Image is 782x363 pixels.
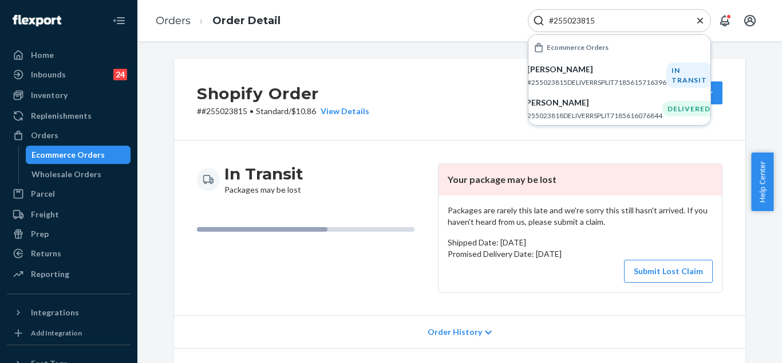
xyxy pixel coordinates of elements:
div: Prep [31,228,49,240]
a: Inbounds24 [7,65,131,84]
a: Inventory [7,86,131,104]
button: Submit Lost Claim [624,260,713,283]
div: Packages may be lost [224,163,303,196]
div: Ecommerce Orders [31,149,105,161]
div: Orders [31,130,58,141]
div: Parcel [31,188,55,200]
a: Freight [7,205,131,224]
div: DELIVERED [662,101,716,116]
a: Orders [7,126,131,145]
div: Freight [31,209,59,220]
div: Wholesale Orders [31,169,101,180]
p: # #255023815 / $10.86 [197,106,369,117]
header: Your package may be lost [439,164,722,196]
img: Flexport logo [13,15,61,26]
a: Add Integration [7,326,131,340]
span: Standard [256,106,289,116]
div: Inventory [31,89,68,101]
p: Shipped Date: [DATE] [448,237,713,248]
h3: In Transit [224,163,303,184]
a: Home [7,46,131,64]
div: Returns [31,248,61,259]
div: Inbounds [31,69,66,80]
p: Packages are rarely this late and we're sorry this still hasn't arrived. If you haven't heard fro... [448,205,713,228]
button: Help Center [751,153,773,211]
svg: Search Icon [533,15,544,26]
div: Replenishments [31,110,92,122]
span: Order History [428,326,482,338]
a: Order Detail [212,14,281,27]
a: Replenishments [7,107,131,125]
div: 24 [113,69,127,80]
a: Parcel [7,185,131,203]
h6: Ecommerce Orders [547,44,609,51]
a: Returns [7,244,131,263]
a: Ecommerce Orders [26,146,131,164]
button: Close Navigation [108,9,131,32]
span: • [250,106,254,116]
a: Reporting [7,265,131,283]
input: Search Input [544,15,685,26]
div: Add Integration [31,328,82,338]
button: Open account menu [738,9,761,32]
p: Promised Delivery Date: [DATE] [448,248,713,260]
ol: breadcrumbs [147,4,290,38]
div: Integrations [31,307,79,318]
div: IN TRANSIT [666,63,712,88]
button: Open notifications [713,9,736,32]
p: [PERSON_NAME] [527,64,666,75]
h2: Shopify Order [197,81,369,106]
button: Close Search [694,15,706,27]
button: Integrations [7,303,131,322]
a: Prep [7,225,131,243]
a: Orders [156,14,191,27]
button: View Details [316,106,369,117]
iframe: Opens a widget where you can chat to one of our agents [709,329,771,357]
div: Reporting [31,268,69,280]
p: [PERSON_NAME] [523,97,662,108]
a: Wholesale Orders [26,165,131,184]
div: Home [31,49,54,61]
p: #255023818DELIVERRSPLIT7185616076844 [523,111,662,120]
p: #255023815DELIVERRSPLIT7185615716396 [527,77,666,87]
